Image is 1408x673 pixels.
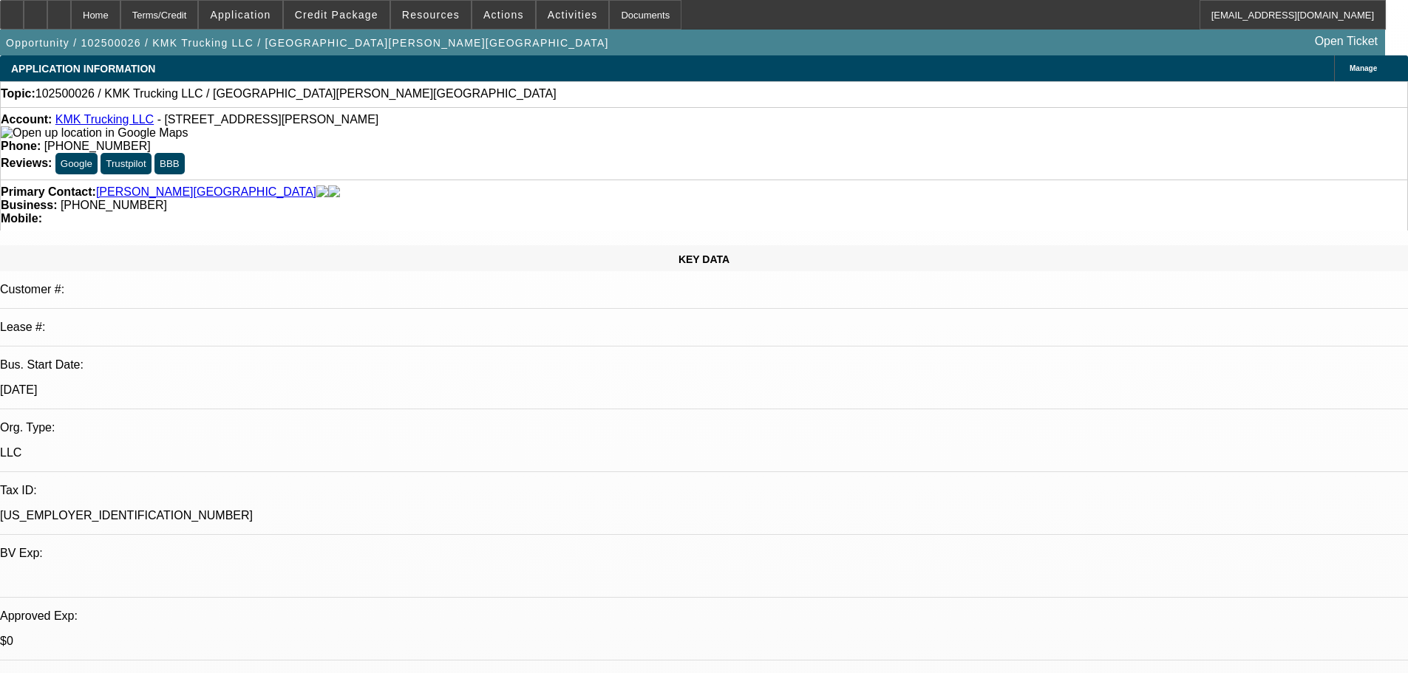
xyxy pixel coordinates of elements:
[44,140,151,152] span: [PHONE_NUMBER]
[1309,29,1384,54] a: Open Ticket
[402,9,460,21] span: Resources
[1,113,52,126] strong: Account:
[1,126,188,139] a: View Google Maps
[61,199,167,211] span: [PHONE_NUMBER]
[1,87,35,100] strong: Topic:
[35,87,557,100] span: 102500026 / KMK Trucking LLC / [GEOGRAPHIC_DATA][PERSON_NAME][GEOGRAPHIC_DATA]
[316,185,328,199] img: facebook-icon.png
[284,1,390,29] button: Credit Package
[1,185,96,199] strong: Primary Contact:
[96,185,316,199] a: [PERSON_NAME][GEOGRAPHIC_DATA]
[154,153,185,174] button: BBB
[1,140,41,152] strong: Phone:
[1,126,188,140] img: Open up location in Google Maps
[101,153,151,174] button: Trustpilot
[328,185,340,199] img: linkedin-icon.png
[157,113,379,126] span: - [STREET_ADDRESS][PERSON_NAME]
[295,9,378,21] span: Credit Package
[55,153,98,174] button: Google
[679,253,729,265] span: KEY DATA
[55,113,154,126] a: KMK Trucking LLC
[472,1,535,29] button: Actions
[1350,64,1377,72] span: Manage
[11,63,155,75] span: APPLICATION INFORMATION
[1,157,52,169] strong: Reviews:
[391,1,471,29] button: Resources
[1,199,57,211] strong: Business:
[483,9,524,21] span: Actions
[199,1,282,29] button: Application
[548,9,598,21] span: Activities
[210,9,271,21] span: Application
[6,37,609,49] span: Opportunity / 102500026 / KMK Trucking LLC / [GEOGRAPHIC_DATA][PERSON_NAME][GEOGRAPHIC_DATA]
[537,1,609,29] button: Activities
[1,212,42,225] strong: Mobile:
